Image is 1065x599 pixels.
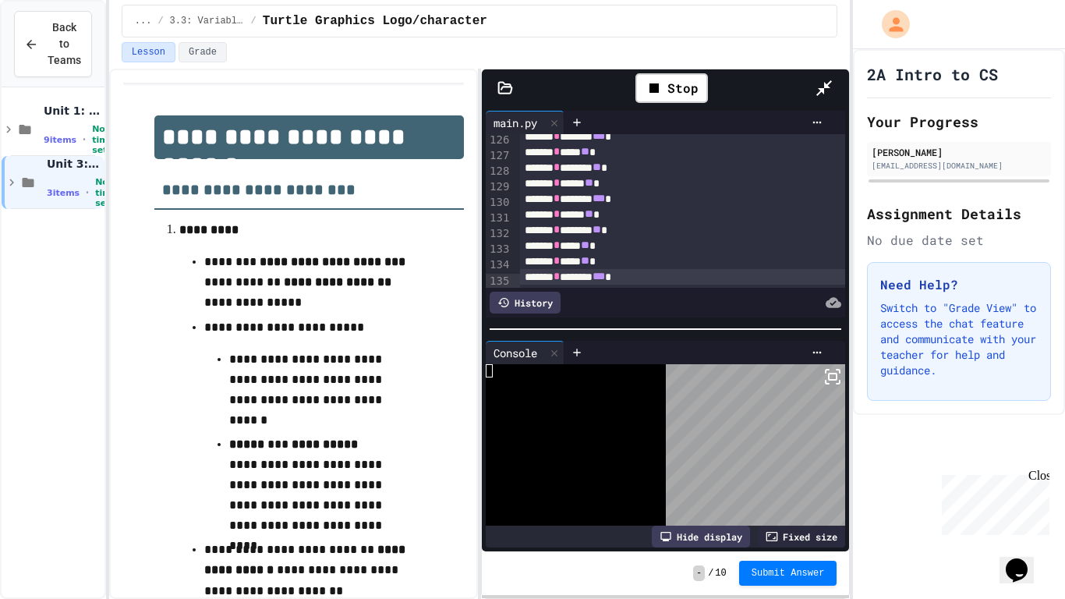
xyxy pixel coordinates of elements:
div: [PERSON_NAME] [872,145,1046,159]
span: Submit Answer [752,567,825,580]
span: 3 items [47,188,80,198]
span: / [251,15,257,27]
span: • [83,133,86,146]
span: / [157,15,163,27]
div: [EMAIL_ADDRESS][DOMAIN_NAME] [872,160,1046,172]
div: Console [486,341,564,364]
span: Back to Teams [48,19,81,69]
div: 134 [486,257,511,273]
div: 128 [486,164,511,179]
div: Chat with us now!Close [6,6,108,99]
button: Lesson [122,42,175,62]
span: • [86,186,89,199]
div: Fixed size [758,526,845,548]
button: Submit Answer [739,561,837,586]
div: Console [486,345,545,361]
div: 133 [486,242,511,257]
div: Hide display [652,526,750,548]
span: - [693,565,705,581]
h3: Need Help? [880,275,1038,294]
div: 135 [486,274,511,289]
div: History [490,292,561,314]
span: Unit 1: Careers & Professionalism [44,104,101,118]
div: 126 [486,133,511,148]
div: 131 [486,211,511,226]
iframe: chat widget [1000,537,1049,583]
div: main.py [486,115,545,131]
span: Turtle Graphics Logo/character [263,12,487,30]
div: Stop [635,73,708,103]
div: My Account [865,6,914,42]
span: 3.3: Variables and Data Types [170,15,245,27]
div: No due date set [867,231,1051,250]
div: 130 [486,195,511,211]
span: / [708,567,713,580]
span: ... [135,15,152,27]
span: 9 items [44,135,76,145]
div: 129 [486,179,511,195]
h2: Assignment Details [867,203,1051,225]
button: Back to Teams [14,11,92,77]
div: 127 [486,148,511,164]
p: Switch to "Grade View" to access the chat feature and communicate with your teacher for help and ... [880,300,1038,378]
span: No time set [95,177,117,208]
span: 10 [715,567,726,580]
div: 132 [486,226,511,242]
iframe: chat widget [936,469,1049,535]
span: Unit 3: Programming Fundamentals [47,157,101,171]
button: Grade [179,42,227,62]
h2: Your Progress [867,111,1051,133]
div: main.py [486,111,564,134]
span: No time set [92,124,114,155]
h1: 2A Intro to CS [867,63,998,85]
